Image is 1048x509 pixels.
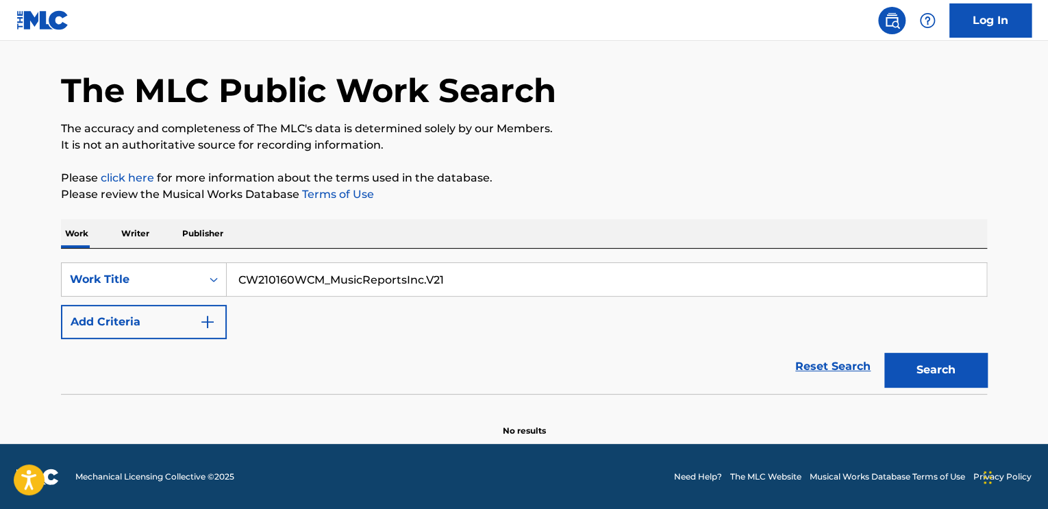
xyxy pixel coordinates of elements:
[16,10,69,30] img: MLC Logo
[101,171,154,184] a: click here
[919,12,936,29] img: help
[61,186,987,203] p: Please review the Musical Works Database
[503,408,546,437] p: No results
[973,471,1032,483] a: Privacy Policy
[117,219,153,248] p: Writer
[299,188,374,201] a: Terms of Use
[61,262,987,394] form: Search Form
[61,305,227,339] button: Add Criteria
[730,471,801,483] a: The MLC Website
[674,471,722,483] a: Need Help?
[16,469,59,485] img: logo
[980,443,1048,509] iframe: Chat Widget
[884,353,987,387] button: Search
[884,12,900,29] img: search
[61,219,92,248] p: Work
[61,137,987,153] p: It is not an authoritative source for recording information.
[61,170,987,186] p: Please for more information about the terms used in the database.
[914,7,941,34] div: Help
[178,219,227,248] p: Publisher
[61,121,987,137] p: The accuracy and completeness of The MLC's data is determined solely by our Members.
[810,471,965,483] a: Musical Works Database Terms of Use
[949,3,1032,38] a: Log In
[984,457,992,498] div: Drag
[788,351,877,382] a: Reset Search
[70,271,193,288] div: Work Title
[61,70,556,111] h1: The MLC Public Work Search
[878,7,906,34] a: Public Search
[75,471,234,483] span: Mechanical Licensing Collective © 2025
[199,314,216,330] img: 9d2ae6d4665cec9f34b9.svg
